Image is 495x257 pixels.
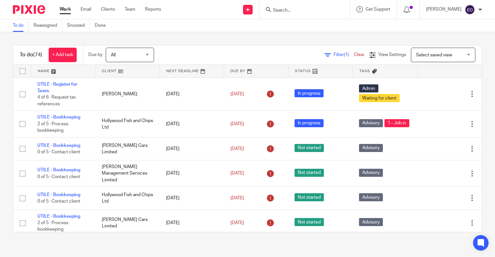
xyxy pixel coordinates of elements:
[230,171,244,176] span: [DATE]
[295,193,324,201] span: Not started
[49,48,77,62] a: + Add task
[295,169,324,177] span: Not started
[37,221,68,232] span: 2 of 5 · Process bookkeeping
[34,19,62,32] a: Reassigned
[145,6,161,13] a: Reports
[295,144,324,152] span: Not started
[160,187,224,210] td: [DATE]
[295,89,324,97] span: In progress
[95,187,160,210] td: Hollywood Fish and Chips Ltd
[378,52,406,57] span: View Settings
[20,52,42,58] h1: To do
[359,94,400,102] span: Waiting for client
[37,115,80,119] a: UTILE - Bookkeeping
[465,5,475,15] img: svg%3E
[416,53,452,57] span: Select saved view
[354,52,364,57] a: Clear
[230,221,244,225] span: [DATE]
[37,122,68,133] span: 2 of 5 · Process bookkeeping
[101,6,115,13] a: Clients
[160,137,224,160] td: [DATE]
[230,196,244,200] span: [DATE]
[359,119,383,127] span: Advisory
[13,5,45,14] img: Pixie
[160,210,224,236] td: [DATE]
[160,78,224,111] td: [DATE]
[37,95,76,106] span: 4 of 6 · Request tax references
[37,175,80,179] span: 0 of 5 · Contact client
[88,52,102,58] p: Due by
[359,144,383,152] span: Advisory
[37,199,80,204] span: 0 of 5 · Contact client
[95,160,160,187] td: [PERSON_NAME] Management Services Limited
[230,92,244,96] span: [DATE]
[37,82,77,93] a: UTILE - Register for Taxes
[359,193,383,201] span: Advisory
[60,6,71,13] a: Work
[37,143,80,148] a: UTILE - Bookkeeping
[95,111,160,137] td: Hollywood Fish and Chips Ltd
[13,19,29,32] a: To do
[67,19,90,32] a: Snoozed
[37,150,80,154] span: 0 of 5 · Contact client
[230,122,244,126] span: [DATE]
[230,147,244,151] span: [DATE]
[359,169,383,177] span: Advisory
[160,111,224,137] td: [DATE]
[125,6,135,13] a: Team
[426,6,461,13] p: [PERSON_NAME]
[160,160,224,187] td: [DATE]
[37,193,80,197] a: UTILE - Bookkeeping
[37,168,80,172] a: UTILE - Bookkeeping
[384,119,409,127] span: 1 - Job in
[95,78,160,111] td: [PERSON_NAME]
[295,119,324,127] span: In progress
[344,52,349,57] span: (1)
[81,6,91,13] a: Email
[95,210,160,236] td: [PERSON_NAME] Cars Limited
[334,52,354,57] span: Filter
[111,53,116,57] span: All
[359,84,378,92] span: Admin
[33,52,42,57] span: (74)
[95,19,111,32] a: Done
[37,214,80,219] a: UTILE - Bookkeeping
[359,218,383,226] span: Advisory
[295,218,324,226] span: Not started
[272,8,330,14] input: Search
[95,137,160,160] td: [PERSON_NAME] Cars Limited
[359,69,370,73] span: Tags
[365,7,390,12] span: Get Support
